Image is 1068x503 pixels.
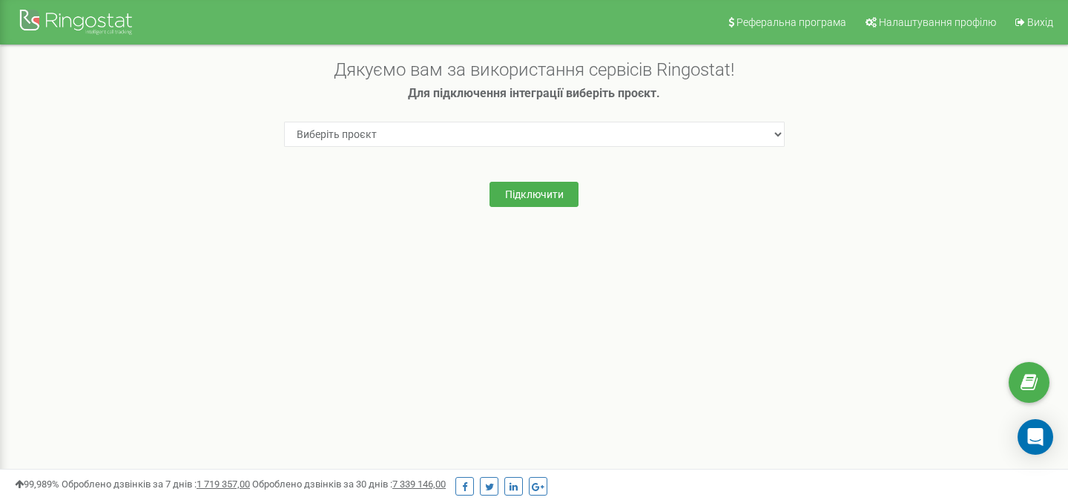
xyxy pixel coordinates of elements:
button: Підключити [489,182,578,207]
span: Реферальна програма [736,16,846,28]
u: 7 339 146,00 [392,479,446,490]
h3: Для підключення інтеграції виберіть проєкт. [284,87,785,100]
div: Open Intercom Messenger [1018,419,1053,455]
u: 1 719 357,00 [197,479,250,490]
span: 99,989% [15,479,59,490]
h2: Дякуємо вам за використання сервісів Ringostat! [284,60,785,79]
span: Налаштування профілю [879,16,996,28]
span: Оброблено дзвінків за 30 днів : [252,479,446,490]
span: Оброблено дзвінків за 7 днів : [62,479,250,490]
span: Вихід [1027,16,1053,28]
